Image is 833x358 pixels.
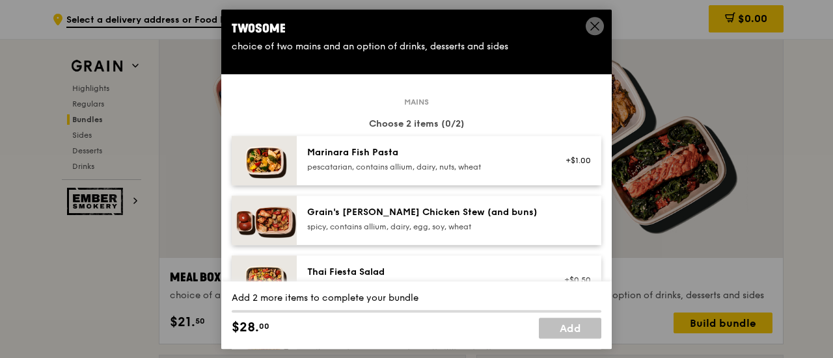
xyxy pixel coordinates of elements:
[539,318,601,339] a: Add
[307,206,541,219] div: Grain's [PERSON_NAME] Chicken Stew (and buns)
[556,275,591,285] div: +$0.50
[232,136,297,185] img: daily_normal_Marinara_Fish_Pasta__Horizontal_.jpg
[232,292,601,305] div: Add 2 more items to complete your bundle
[307,266,541,279] div: Thai Fiesta Salad
[307,222,541,232] div: spicy, contains allium, dairy, egg, soy, wheat
[259,321,269,331] span: 00
[556,155,591,166] div: +$1.00
[232,40,601,53] div: choice of two mains and an option of drinks, desserts and sides
[232,118,601,131] div: Choose 2 items (0/2)
[232,255,297,305] img: daily_normal_Thai_Fiesta_Salad__Horizontal_.jpg
[399,97,434,107] span: Mains
[232,19,601,38] div: Twosome
[232,318,259,337] span: $28.
[307,162,541,172] div: pescatarian, contains allium, dairy, nuts, wheat
[232,196,297,245] img: daily_normal_Grains-Curry-Chicken-Stew-HORZ.jpg
[307,146,541,159] div: Marinara Fish Pasta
